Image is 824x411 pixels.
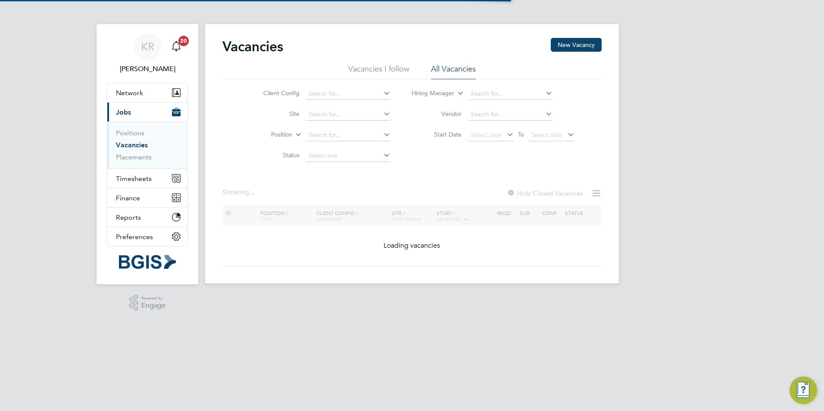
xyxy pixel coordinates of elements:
h2: Vacancies [222,38,283,55]
li: Vacancies I follow [348,64,409,79]
span: 20 [178,36,189,46]
input: Select one [306,150,390,162]
button: Engage Resource Center [790,377,817,404]
label: Client Config [250,89,300,97]
input: Search for... [468,109,552,121]
button: Timesheets [107,169,187,188]
nav: Main navigation [97,24,198,284]
a: Positions [116,129,144,137]
span: Reports [116,213,141,221]
span: KR [141,41,154,52]
a: Go to home page [107,255,188,269]
label: Site [250,110,300,118]
input: Search for... [306,129,390,141]
span: Preferences [116,233,153,241]
span: ... [249,188,254,196]
button: Network [107,83,187,102]
img: bgis-logo-retina.png [119,255,176,269]
button: Jobs [107,103,187,121]
span: Finance [116,194,140,202]
button: Reports [107,208,187,227]
label: Position [243,131,292,139]
a: Vacancies [116,141,148,149]
span: Powered by [141,295,165,302]
a: Powered byEngage [129,295,166,311]
label: Start Date [412,131,462,138]
input: Search for... [468,88,552,100]
a: Placements [116,153,152,161]
span: Jobs [116,108,131,116]
div: Showing [222,188,256,197]
span: Select date [531,131,562,139]
span: Network [116,89,143,97]
span: Timesheets [116,174,152,183]
label: Hiring Manager [405,89,454,98]
li: All Vacancies [431,64,476,79]
span: Engage [141,302,165,309]
label: Status [250,151,300,159]
button: New Vacancy [551,38,602,52]
span: To [515,129,527,140]
label: Vendor [412,110,462,118]
span: Kirsty Roberts [107,64,188,74]
div: Jobs [107,121,187,168]
input: Search for... [306,88,390,100]
label: Hide Closed Vacancies [507,189,583,197]
a: 20 [168,33,185,60]
a: KR[PERSON_NAME] [107,33,188,74]
input: Search for... [306,109,390,121]
button: Preferences [107,227,187,246]
span: Select date [471,131,502,139]
button: Finance [107,188,187,207]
